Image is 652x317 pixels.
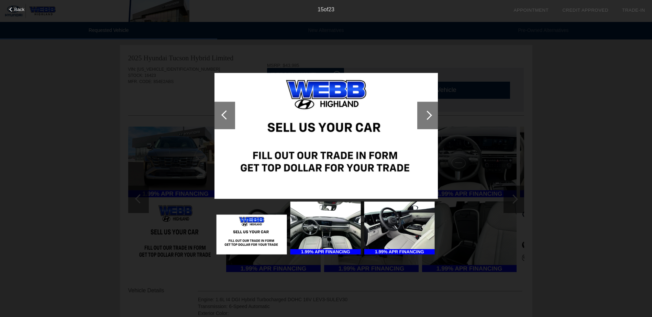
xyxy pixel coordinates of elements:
[562,8,608,13] a: Credit Approved
[290,202,361,255] img: 9445579f-a3b9-41c4-b271-9c12a24bd071.jpg
[14,7,25,12] span: Back
[214,73,438,199] img: ec037ab6-081b-4462-9ea6-62893e3216bf.png
[328,7,334,12] span: 23
[318,7,324,12] span: 15
[216,215,287,255] img: ec037ab6-081b-4462-9ea6-62893e3216bf.png
[364,202,434,255] img: 188c5faf-5657-4bc3-8a8c-7ccd86f99617.jpg
[622,8,645,13] a: Trade-In
[513,8,549,13] a: Appointment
